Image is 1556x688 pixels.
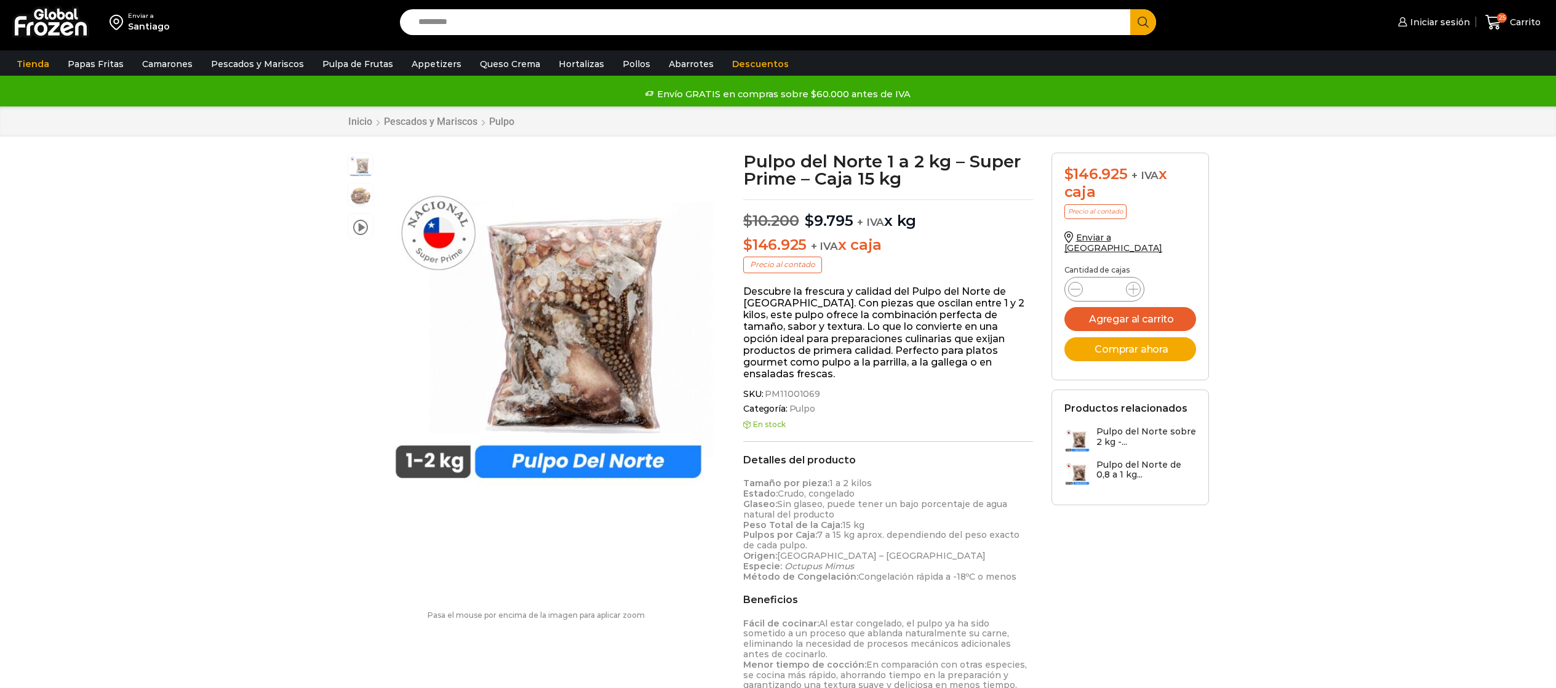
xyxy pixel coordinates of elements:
[348,116,515,127] nav: Breadcrumb
[743,404,1033,414] span: Categoría:
[348,611,725,620] p: Pasa el mouse por encima de la imagen para aplicar zoom
[743,488,778,499] strong: Estado:
[743,212,799,230] bdi: 10.200
[763,389,820,399] span: PM11001069
[1093,281,1116,298] input: Product quantity
[743,659,866,670] strong: Menor tiempo de cocción:
[805,212,814,230] span: $
[1130,9,1156,35] button: Search button
[1064,402,1187,414] h2: Productos relacionados
[1064,232,1163,254] a: Enviar a [GEOGRAPHIC_DATA]
[743,498,777,510] strong: Glaseo:
[743,454,1033,466] h2: Detalles del producto
[136,52,199,76] a: Camarones
[743,236,752,254] span: $
[743,236,1033,254] p: x caja
[1064,266,1196,274] p: Cantidad de cajas
[110,12,128,33] img: address-field-icon.svg
[743,618,819,629] strong: Fácil de cocinar:
[743,286,1033,380] p: Descubre la frescura y calidad del Pulpo del Norte de [GEOGRAPHIC_DATA]. Con piezas que oscilan e...
[743,519,842,530] strong: Peso Total de la Caja:
[743,478,829,489] strong: Tamaño por pieza:
[474,52,546,76] a: Queso Crema
[128,12,170,20] div: Enviar a
[348,116,373,127] a: Inicio
[743,561,782,572] strong: Especie:
[1064,426,1196,453] a: Pulpo del Norte sobre 2 kg -...
[788,404,815,414] a: Pulpo
[743,529,817,540] strong: Pulpos por Caja:
[10,52,55,76] a: Tienda
[1064,165,1128,183] bdi: 146.925
[1096,460,1196,481] h3: Pulpo del Norte de 0,8 a 1 kg...
[743,594,1033,606] h2: Beneficios
[1064,307,1196,331] button: Agregar al carrito
[1482,8,1544,37] a: 25 Carrito
[743,571,858,582] strong: Método de Congelación:
[1064,460,1196,486] a: Pulpo del Norte de 0,8 a 1 kg...
[743,153,1033,187] h1: Pulpo del Norte 1 a 2 kg – Super Prime – Caja 15 kg
[805,212,853,230] bdi: 9.795
[316,52,399,76] a: Pulpa de Frutas
[784,561,854,572] em: Octupus Mimus
[726,52,795,76] a: Descuentos
[1395,10,1470,34] a: Iniciar sesión
[616,52,656,76] a: Pollos
[743,236,807,254] bdi: 146.925
[1507,16,1541,28] span: Carrito
[857,216,884,228] span: + IVA
[62,52,130,76] a: Papas Fritas
[1064,166,1196,201] div: x caja
[1064,337,1196,361] button: Comprar ahora
[811,240,838,252] span: + IVA
[205,52,310,76] a: Pescados y Mariscos
[743,420,1033,429] p: En stock
[663,52,720,76] a: Abarrotes
[743,257,822,273] p: Precio al contado
[1407,16,1470,28] span: Iniciar sesión
[489,116,515,127] a: Pulpo
[1131,169,1159,182] span: + IVA
[383,116,478,127] a: Pescados y Mariscos
[128,20,170,33] div: Santiago
[1497,13,1507,23] span: 25
[743,550,777,561] strong: Origen:
[1096,426,1196,447] h3: Pulpo del Norte sobre 2 kg -...
[348,153,373,178] span: pulpo-super-prime-2
[743,478,1033,582] p: 1 a 2 kilos Crudo, congelado Sin glaseo, puede tener un bajo porcentaje de agua natural del produ...
[553,52,610,76] a: Hortalizas
[405,52,468,76] a: Appetizers
[743,199,1033,230] p: x kg
[348,183,373,208] span: pulpo-
[743,212,752,230] span: $
[743,389,1033,399] span: SKU:
[1064,165,1074,183] span: $
[1064,204,1127,219] p: Precio al contado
